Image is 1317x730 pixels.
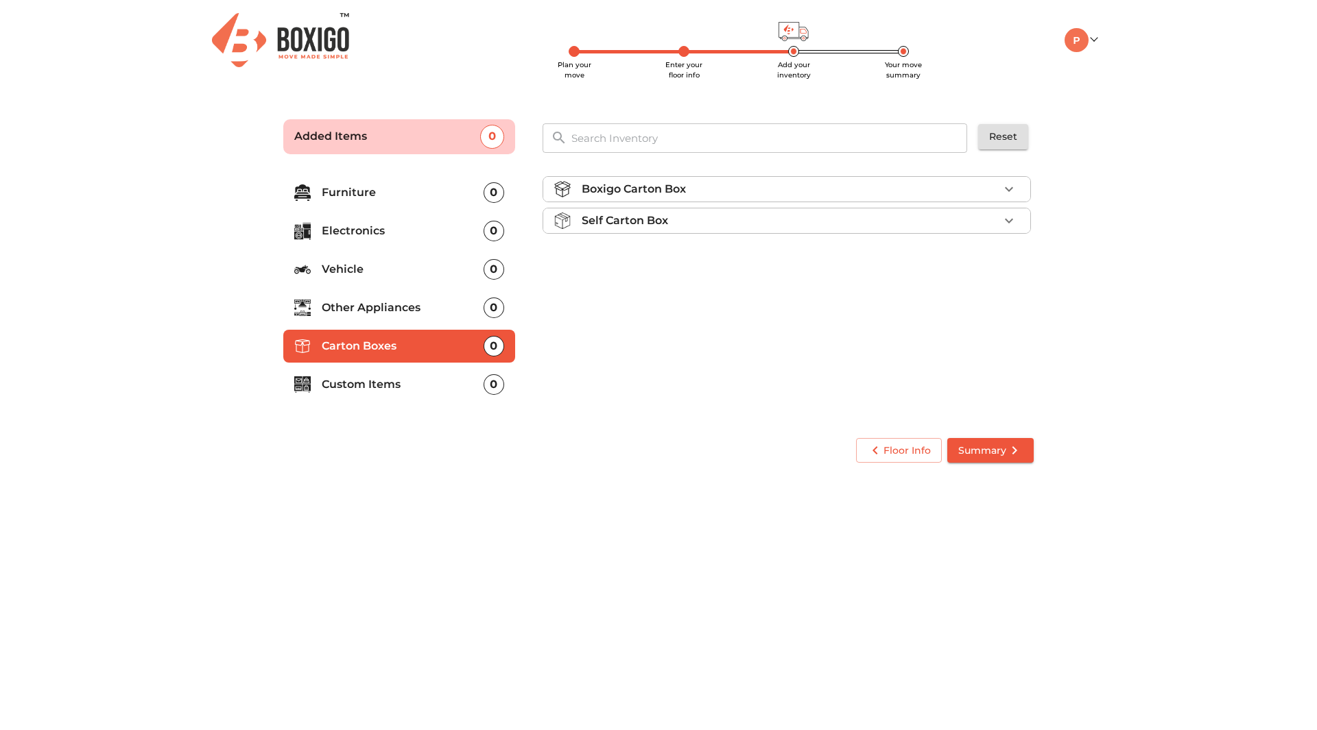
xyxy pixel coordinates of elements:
div: 0 [484,297,504,318]
img: Boxigo [212,13,349,67]
button: Floor Info [856,438,942,463]
p: Other Appliances [322,300,484,316]
span: Floor Info [867,442,931,459]
p: Vehicle [322,261,484,278]
div: 0 [480,125,504,149]
div: 0 [484,221,504,241]
img: self_carton_box [554,212,571,229]
div: 0 [484,182,504,203]
span: Your move summary [885,60,922,80]
span: Enter your floor info [665,60,702,80]
div: 0 [484,336,504,356]
input: Search Inventory [563,123,977,153]
p: Added Items [294,128,480,145]
p: Custom Items [322,376,484,393]
span: Summary [958,442,1023,459]
div: 0 [484,259,504,280]
button: Summary [947,438,1034,463]
p: Carton Boxes [322,338,484,354]
span: Add your inventory [777,60,811,80]
p: Furniture [322,184,484,201]
img: boxigo_carton_box [554,181,571,197]
span: Reset [989,128,1017,145]
p: Electronics [322,223,484,239]
span: Plan your move [558,60,591,80]
p: Boxigo Carton Box [582,181,686,197]
div: 0 [484,374,504,395]
button: Reset [978,124,1028,149]
p: Self Carton Box [582,212,668,229]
